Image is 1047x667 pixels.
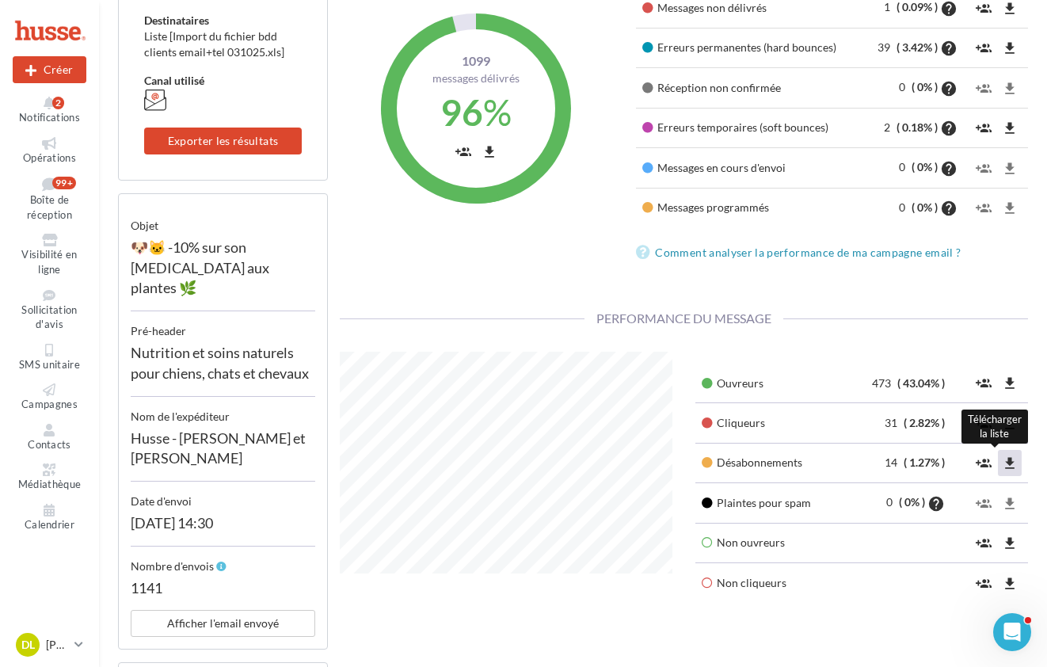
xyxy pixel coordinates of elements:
[897,120,938,134] span: ( 0.18% )
[998,35,1022,61] button: file_download
[940,81,958,97] i: help
[21,398,78,410] span: Campagnes
[904,455,945,469] span: ( 1.27% )
[940,1,958,17] i: help
[972,570,996,596] button: group_add
[131,559,214,573] span: Nombre d'envois
[1002,200,1018,216] i: file_download
[886,495,897,509] span: 0
[899,200,909,214] span: 0
[28,438,71,451] span: Contacts
[27,194,72,222] span: Boîte de réception
[695,483,846,523] td: Plaintes pour spam
[131,509,315,547] div: [DATE] 14:30
[455,144,471,160] i: group_add
[998,370,1022,396] button: file_download
[998,530,1022,556] button: file_download
[899,160,909,173] span: 0
[13,630,86,660] a: DL [PERSON_NAME]
[872,376,895,390] span: 473
[13,380,86,414] a: Campagnes
[13,421,86,455] a: Contacts
[19,111,80,124] span: Notifications
[1002,1,1018,17] i: file_download
[927,496,945,512] i: help
[897,40,938,54] span: ( 3.42% )
[432,71,520,85] span: Messages délivrés
[695,563,950,603] td: Non cliqueurs
[940,40,958,56] i: help
[972,195,996,221] button: group_add
[884,120,894,134] span: 2
[18,478,82,491] span: Médiathèque
[972,35,996,61] button: group_add
[19,358,80,371] span: SMS unitaire
[695,523,950,562] td: Non ouvreurs
[972,154,996,181] button: group_add
[976,536,992,551] i: group_add
[976,40,992,56] i: group_add
[131,482,315,509] div: Date d'envoi
[940,200,958,216] i: help
[1002,40,1018,56] i: file_download
[976,200,992,216] i: group_add
[13,134,86,168] a: Opérations
[912,160,938,173] span: ( 0% )
[1002,496,1018,512] i: file_download
[897,376,945,390] span: ( 43.04% )
[440,90,483,134] span: 96
[695,403,846,443] td: Cliqueurs
[972,115,996,141] button: group_add
[13,501,86,535] a: Calendrier
[885,455,901,469] span: 14
[13,286,86,334] a: Sollicitation d'avis
[976,120,992,136] i: group_add
[1002,120,1018,136] i: file_download
[131,610,315,637] button: Afficher l'email envoyé
[885,416,901,429] span: 31
[1002,576,1018,592] i: file_download
[695,364,846,403] td: Ouvreurs
[961,410,1028,444] div: Télécharger la liste
[144,13,209,27] span: Destinataires
[912,200,938,214] span: ( 0% )
[21,249,77,276] span: Visibilité en ligne
[482,144,497,160] i: file_download
[13,93,86,128] button: Notifications 2
[144,128,302,154] button: Exporter les résultats
[13,56,86,83] button: Créer
[976,161,992,177] i: group_add
[409,52,543,71] span: 1099
[25,518,74,531] span: Calendrier
[972,490,996,516] button: group_add
[993,613,1031,651] iframe: Intercom live chat
[998,195,1022,221] button: file_download
[1002,536,1018,551] i: file_download
[976,1,992,17] i: group_add
[46,637,68,653] p: [PERSON_NAME]
[998,570,1022,596] button: file_download
[912,80,938,93] span: ( 0% )
[13,341,86,375] a: SMS unitaire
[695,443,846,482] td: Désabonnements
[972,450,996,476] button: group_add
[940,120,958,136] i: help
[131,311,315,339] div: Pré-header
[21,303,77,331] span: Sollicitation d'avis
[409,86,543,139] div: %
[998,115,1022,141] button: file_download
[451,138,475,164] button: group_add
[13,231,86,279] a: Visibilité en ligne
[131,574,315,611] div: 1141
[972,530,996,556] button: group_add
[636,108,848,147] td: Erreurs temporaires (soft bounces)
[998,450,1022,476] button: file_download
[144,74,204,87] span: Canal utilisé
[976,455,992,471] i: group_add
[1002,161,1018,177] i: file_download
[976,81,992,97] i: group_add
[52,177,76,189] div: 99+
[1002,375,1018,391] i: file_download
[21,637,35,653] span: DL
[976,576,992,592] i: group_add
